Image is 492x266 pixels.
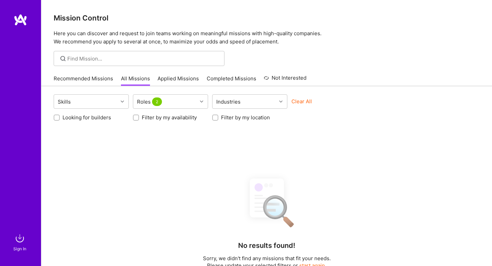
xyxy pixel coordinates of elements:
h3: Mission Control [54,14,480,22]
span: 2 [152,97,162,106]
a: All Missions [121,75,150,86]
i: icon Chevron [121,100,124,103]
p: Sorry, we didn't find any missions that fit your needs. [203,255,331,262]
div: Sign In [13,245,26,252]
input: Find Mission... [67,55,219,62]
a: Not Interested [264,74,306,86]
a: Completed Missions [207,75,256,86]
label: Filter by my availability [142,114,197,121]
div: Skills [56,97,72,107]
label: Filter by my location [221,114,270,121]
div: Roles [135,97,165,107]
div: Industries [215,97,242,107]
img: No Results [238,172,296,232]
i: icon SearchGrey [59,55,67,63]
button: Clear All [291,98,312,105]
i: icon Chevron [200,100,203,103]
a: Applied Missions [158,75,199,86]
img: logo [14,14,27,26]
label: Looking for builders [63,114,111,121]
i: icon Chevron [279,100,283,103]
img: sign in [13,231,27,245]
a: Recommended Missions [54,75,113,86]
h4: No results found! [238,241,295,250]
p: Here you can discover and request to join teams working on meaningful missions with high-quality ... [54,29,480,46]
a: sign inSign In [14,231,27,252]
